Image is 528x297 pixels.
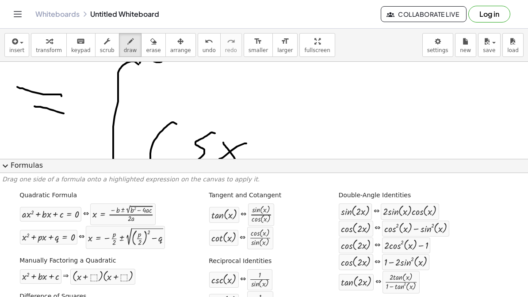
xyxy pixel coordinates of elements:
button: save [478,33,501,57]
label: Double-Angle Identities [338,191,411,200]
span: scrub [100,47,115,53]
div: ⇔ [79,232,84,242]
button: fullscreen [299,33,335,57]
span: arrange [170,47,191,53]
div: ⇔ [375,223,380,233]
span: smaller [249,47,268,53]
button: arrange [165,33,196,57]
div: ⇔ [375,241,380,251]
a: Whiteboards [35,10,80,19]
button: erase [141,33,165,57]
button: settings [422,33,453,57]
div: ⇔ [240,233,245,243]
button: draw [119,33,142,57]
label: Quadratic Formula [19,191,77,200]
button: Log in [468,6,510,23]
button: insert [4,33,29,57]
span: erase [146,47,161,53]
button: load [502,33,524,57]
span: Collaborate Live [388,10,459,18]
span: transform [36,47,62,53]
button: Collaborate Live [381,6,467,22]
button: transform [31,33,67,57]
label: Tangent and Cotangent [209,191,281,200]
span: fullscreen [304,47,330,53]
div: ⇒ [63,271,69,282]
button: redoredo [220,33,242,57]
span: load [507,47,519,53]
button: keyboardkeypad [66,33,96,57]
div: ⇔ [374,207,379,217]
button: format_sizelarger [272,33,298,57]
i: format_size [281,36,289,47]
i: undo [205,36,213,47]
i: keyboard [77,36,85,47]
button: scrub [95,33,119,57]
span: new [460,47,471,53]
div: ⇔ [375,257,380,267]
div: ⇔ [375,277,381,287]
label: Manually Factoring a Quadratic [19,256,116,265]
div: ⇔ [240,274,246,285]
span: insert [9,47,24,53]
p: Drag one side of a formula onto a highlighted expression on the canvas to apply it. [2,175,526,184]
span: redo [225,47,237,53]
button: new [455,33,476,57]
span: draw [124,47,137,53]
span: larger [277,47,293,53]
i: format_size [254,36,262,47]
span: keypad [71,47,91,53]
div: ⇔ [83,209,89,219]
label: Reciprocal Identities [209,257,272,266]
button: Toggle navigation [11,7,25,21]
button: format_sizesmaller [244,33,273,57]
div: ⇔ [241,210,246,220]
span: undo [203,47,216,53]
span: save [483,47,495,53]
i: redo [227,36,235,47]
span: settings [427,47,448,53]
button: undoundo [198,33,221,57]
